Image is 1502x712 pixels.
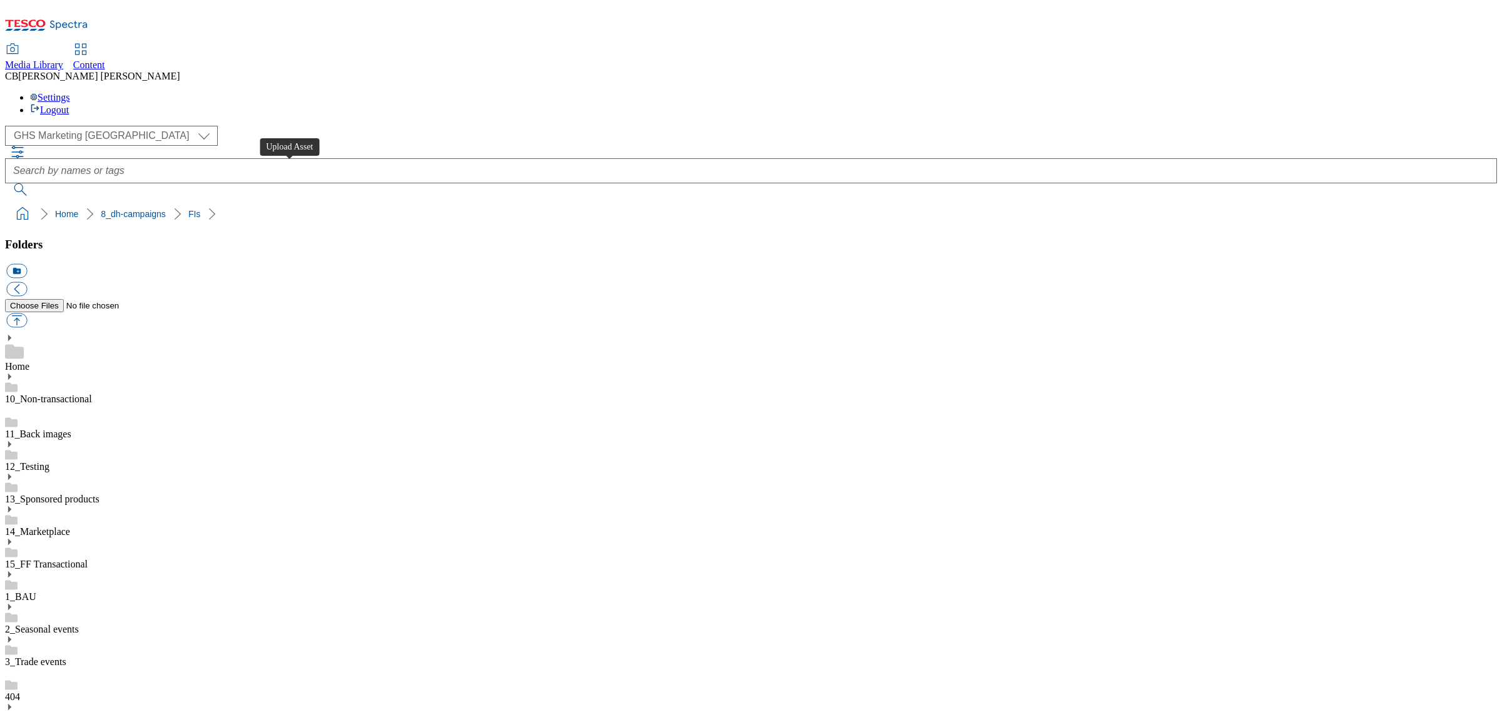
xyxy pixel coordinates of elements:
[5,71,18,81] span: CB
[5,624,79,634] a: 2_Seasonal events
[5,59,63,70] span: Media Library
[5,559,88,569] a: 15_FF Transactional
[73,59,105,70] span: Content
[5,691,20,702] a: 404
[73,44,105,71] a: Content
[5,238,1497,252] h3: Folders
[30,104,69,115] a: Logout
[5,461,49,472] a: 12_Testing
[5,429,71,439] a: 11_Back images
[5,394,92,404] a: 10_Non-transactional
[5,591,36,602] a: 1_BAU
[101,209,166,219] a: 8_dh-campaigns
[13,204,33,224] a: home
[5,494,100,504] a: 13_Sponsored products
[188,209,200,219] a: FIs
[5,526,70,537] a: 14_Marketplace
[5,158,1497,183] input: Search by names or tags
[5,656,66,667] a: 3_Trade events
[5,361,29,372] a: Home
[5,202,1497,226] nav: breadcrumb
[5,44,63,71] a: Media Library
[55,209,78,219] a: Home
[30,92,70,103] a: Settings
[18,71,180,81] span: [PERSON_NAME] [PERSON_NAME]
